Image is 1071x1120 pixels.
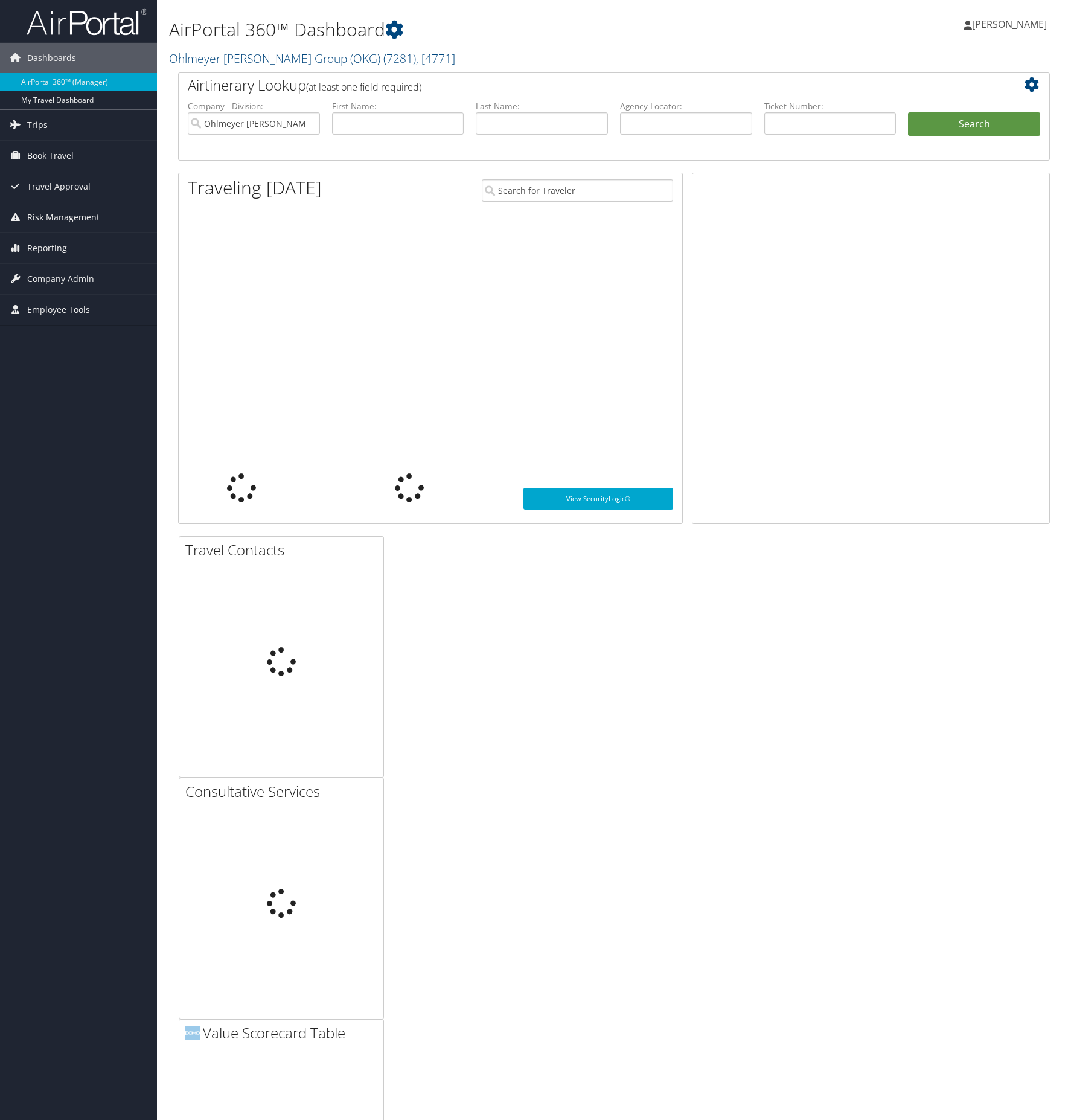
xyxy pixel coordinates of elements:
span: ( 7281 ) [383,50,416,66]
span: Trips [27,110,48,140]
span: , [ 4771 ] [416,50,455,66]
span: Reporting [27,233,67,263]
h1: AirPortal 360™ Dashboard [169,17,762,42]
span: Risk Management [27,202,100,232]
h2: Airtinerary Lookup [188,75,968,95]
span: (at least one field required) [306,80,421,94]
img: airportal-logo.png [27,8,147,36]
input: Search for Traveler [482,179,674,202]
span: Dashboards [27,43,76,73]
button: Search [908,112,1040,136]
label: Agency Locator: [620,100,752,112]
label: Company - Division: [188,100,320,112]
label: Last Name: [476,100,608,112]
label: Ticket Number: [764,100,897,112]
span: Book Travel [27,141,74,171]
h2: Travel Contacts [185,540,383,560]
a: [PERSON_NAME] [964,6,1059,42]
a: View SecurityLogic® [523,488,673,510]
h1: Traveling [DATE] [188,175,322,200]
span: Travel Approval [27,171,91,202]
span: [PERSON_NAME] [972,18,1047,31]
label: First Name: [332,100,464,112]
span: Company Admin [27,264,94,294]
a: Ohlmeyer [PERSON_NAME] Group (OKG) [169,50,455,66]
span: Employee Tools [27,295,90,325]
